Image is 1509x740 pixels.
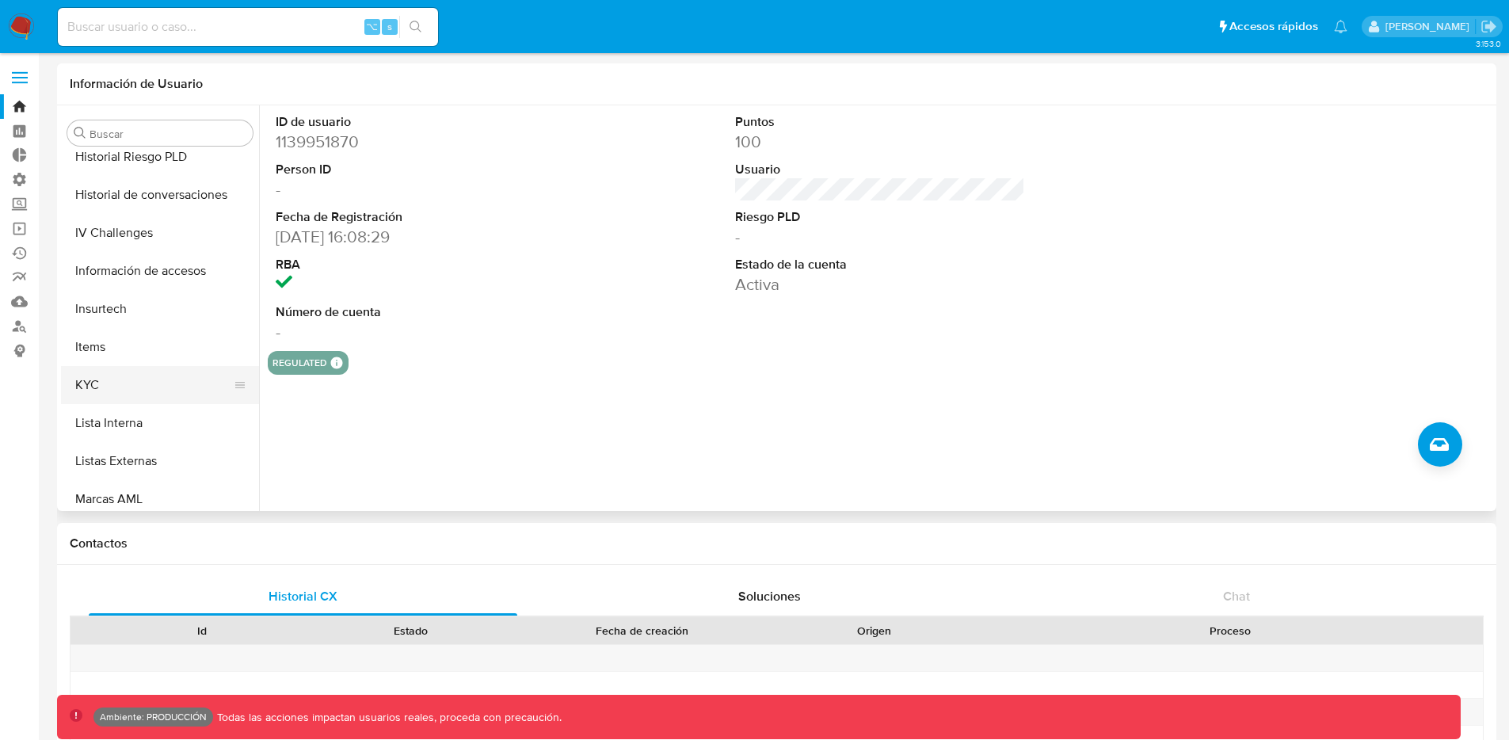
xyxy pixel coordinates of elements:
[526,623,759,639] div: Fecha de creación
[61,328,259,366] button: Items
[387,19,392,34] span: s
[276,303,566,321] dt: Número de cuenta
[276,321,566,343] dd: -
[1385,19,1475,34] p: elkin.mantilla@mercadolibre.com.co
[61,252,259,290] button: Información de accesos
[276,208,566,226] dt: Fecha de Registración
[61,290,259,328] button: Insurtech
[61,176,259,214] button: Historial de conversaciones
[70,536,1484,551] h1: Contactos
[366,19,378,34] span: ⌥
[399,16,432,38] button: search-icon
[276,226,566,248] dd: [DATE] 16:08:29
[735,113,1026,131] dt: Puntos
[735,226,1026,248] dd: -
[781,623,967,639] div: Origen
[213,710,562,725] p: Todas las acciones impactan usuarios reales, proceda con precaución.
[1229,18,1318,35] span: Accesos rápidos
[276,178,566,200] dd: -
[70,76,203,92] h1: Información de Usuario
[276,131,566,153] dd: 1139951870
[58,17,438,37] input: Buscar usuario o caso...
[269,587,337,605] span: Historial CX
[735,273,1026,296] dd: Activa
[61,138,259,176] button: Historial Riesgo PLD
[735,208,1026,226] dt: Riesgo PLD
[61,480,259,518] button: Marcas AML
[1334,20,1347,33] a: Notificaciones
[61,214,259,252] button: IV Challenges
[90,127,246,141] input: Buscar
[61,404,259,442] button: Lista Interna
[1223,587,1250,605] span: Chat
[989,623,1472,639] div: Proceso
[74,127,86,139] button: Buscar
[318,623,504,639] div: Estado
[272,360,327,366] button: regulated
[61,442,259,480] button: Listas Externas
[276,113,566,131] dt: ID de usuario
[735,256,1026,273] dt: Estado de la cuenta
[276,256,566,273] dt: RBA
[738,587,801,605] span: Soluciones
[735,161,1026,178] dt: Usuario
[276,161,566,178] dt: Person ID
[61,366,246,404] button: KYC
[735,131,1026,153] dd: 100
[109,623,295,639] div: Id
[1480,18,1497,35] a: Salir
[100,714,207,720] p: Ambiente: PRODUCCIÓN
